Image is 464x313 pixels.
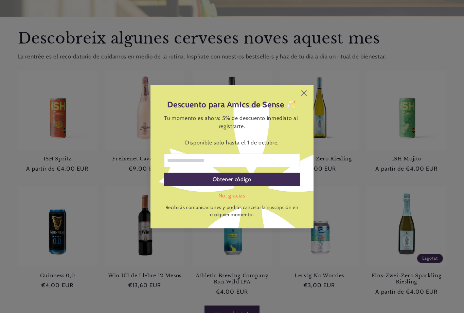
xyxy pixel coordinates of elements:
[164,114,300,147] div: Tu momento es ahora: 5% de descuento inmediato al registrarte. Disponible solo hasta el 1 de octu...
[164,204,300,218] p: Recibirás comunicaciones y podrás cancelar la suscripción en cualquier momento.
[164,173,300,186] div: Obtener código
[164,192,300,200] div: No, gracias
[213,173,251,186] div: Obtener código
[164,154,300,167] input: Correo electrónico
[164,99,300,111] header: Descuento para Amics de Sense 🥂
